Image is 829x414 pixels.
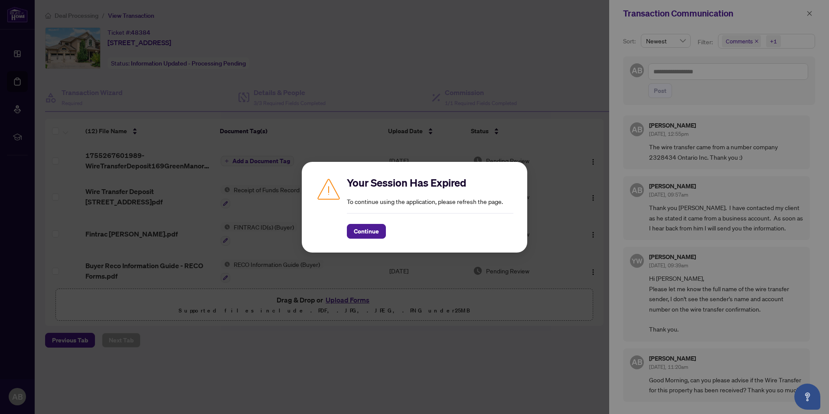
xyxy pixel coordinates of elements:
h2: Your Session Has Expired [347,176,513,190]
button: Open asap [794,384,820,410]
div: To continue using the application, please refresh the page. [347,176,513,239]
button: Continue [347,224,386,239]
span: Continue [354,224,379,238]
img: Caution icon [316,176,342,202]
